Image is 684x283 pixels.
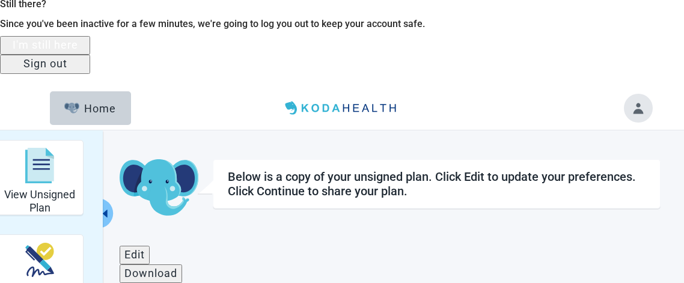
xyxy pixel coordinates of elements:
[64,103,79,114] img: Elephant
[50,91,131,125] button: ElephantHome
[25,243,54,277] img: make_plan_official-CpYJDfBD.svg
[120,264,182,283] button: Download
[2,188,78,214] h2: View Unsigned Plan
[280,99,404,118] img: Koda Health
[120,159,198,217] img: Koda Elephant
[98,198,113,228] button: Collapse menu
[124,249,145,261] div: Edit
[23,58,67,70] div: Sign out
[120,246,150,264] button: Edit
[64,102,116,114] div: Home
[624,94,653,123] button: Toggle account menu
[99,208,111,219] span: caret-left
[13,39,78,51] div: I'm still here
[25,148,54,184] img: svg%3e
[124,267,177,279] div: Download
[228,169,646,198] div: Below is a copy of your unsigned plan. Click Edit to update your preferences. Click Continue to s...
